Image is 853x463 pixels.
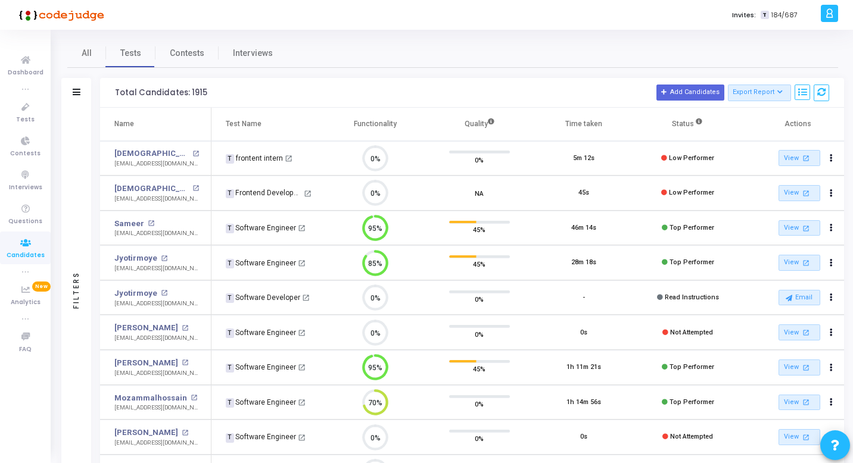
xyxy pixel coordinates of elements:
[114,427,178,439] a: [PERSON_NAME]
[161,290,167,296] mat-icon: open_in_new
[298,329,306,337] mat-icon: open_in_new
[823,289,840,306] button: Actions
[114,322,178,334] a: [PERSON_NAME]
[114,334,199,343] div: [EMAIL_ADDRESS][DOMAIN_NAME]
[7,251,45,261] span: Candidates
[670,258,714,266] span: Top Performer
[82,47,92,60] span: All
[226,397,296,408] div: Software Engineer
[566,398,601,408] div: 1h 14m 56s
[823,359,840,376] button: Actions
[473,363,485,375] span: 45%
[211,108,323,141] th: Test Name
[670,398,714,406] span: Top Performer
[779,150,820,166] a: View
[114,117,134,130] div: Name
[226,223,296,233] div: Software Engineer
[475,154,484,165] span: 0%
[226,431,296,442] div: Software Engineer
[170,47,204,60] span: Contests
[801,223,811,233] mat-icon: open_in_new
[475,328,484,340] span: 0%
[114,148,189,159] a: [DEMOGRAPHIC_DATA] Test
[114,183,189,195] a: [DEMOGRAPHIC_DATA] Test
[226,258,296,268] div: Software Engineer
[114,229,199,238] div: [EMAIL_ADDRESS][DOMAIN_NAME]
[114,369,199,378] div: [EMAIL_ADDRESS][DOMAIN_NAME]
[475,398,484,410] span: 0%
[583,293,585,303] div: -
[823,394,840,411] button: Actions
[571,258,596,268] div: 28m 18s
[298,434,306,442] mat-icon: open_in_new
[801,362,811,373] mat-icon: open_in_new
[226,362,296,373] div: Software Engineer
[226,329,234,338] span: T
[801,432,811,442] mat-icon: open_in_new
[669,154,714,162] span: Low Performer
[580,328,587,338] div: 0s
[114,287,157,299] a: Jyotirmoye
[779,185,820,201] a: View
[115,88,207,98] div: Total Candidates: 1915
[226,398,234,408] span: T
[192,151,199,157] mat-icon: open_in_new
[571,223,596,233] div: 46m 14s
[114,439,199,448] div: [EMAIL_ADDRESS][DOMAIN_NAME]
[801,153,811,163] mat-icon: open_in_new
[226,259,234,268] span: T
[71,224,82,355] div: Filters
[285,155,292,162] mat-icon: open_in_new
[233,47,273,60] span: Interviews
[732,10,756,20] label: Invites:
[565,117,602,130] div: Time taken
[16,115,35,125] span: Tests
[670,363,714,371] span: Top Performer
[148,220,154,227] mat-icon: open_in_new
[191,395,197,401] mat-icon: open_in_new
[226,187,301,198] div: Frontend Development
[473,258,485,270] span: 45%
[823,185,840,202] button: Actions
[656,85,724,100] button: Add Candidates
[779,255,820,271] a: View
[428,108,532,141] th: Quality
[10,149,41,159] span: Contests
[226,293,234,303] span: T
[114,403,199,412] div: [EMAIL_ADDRESS][DOMAIN_NAME]
[114,252,157,264] a: Jyotirmoye
[192,185,199,192] mat-icon: open_in_new
[226,224,234,233] span: T
[19,345,32,355] span: FAQ
[475,433,484,445] span: 0%
[771,10,798,20] span: 184/687
[182,430,188,436] mat-icon: open_in_new
[114,195,199,204] div: [EMAIL_ADDRESS][DOMAIN_NAME]
[670,433,713,440] span: Not Attempted
[779,395,820,411] a: View
[473,224,485,236] span: 45%
[823,324,840,341] button: Actions
[8,68,43,78] span: Dashboard
[114,299,199,308] div: [EMAIL_ADDRESS][DOMAIN_NAME]
[670,329,713,336] span: Not Attempted
[665,293,719,301] span: Read Instructions
[573,154,594,164] div: 5m 12s
[226,189,234,199] span: T
[120,47,141,60] span: Tests
[779,324,820,340] a: View
[740,108,844,141] th: Actions
[636,108,740,141] th: Status
[114,218,144,230] a: Sameer
[578,188,589,198] div: 45s
[779,220,820,236] a: View
[779,290,820,305] button: Email
[226,327,296,338] div: Software Engineer
[114,159,199,168] div: [EMAIL_ADDRESS][DOMAIN_NAME]
[226,433,234,443] span: T
[298,224,306,232] mat-icon: open_in_new
[304,190,312,198] mat-icon: open_in_new
[801,327,811,337] mat-icon: open_in_new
